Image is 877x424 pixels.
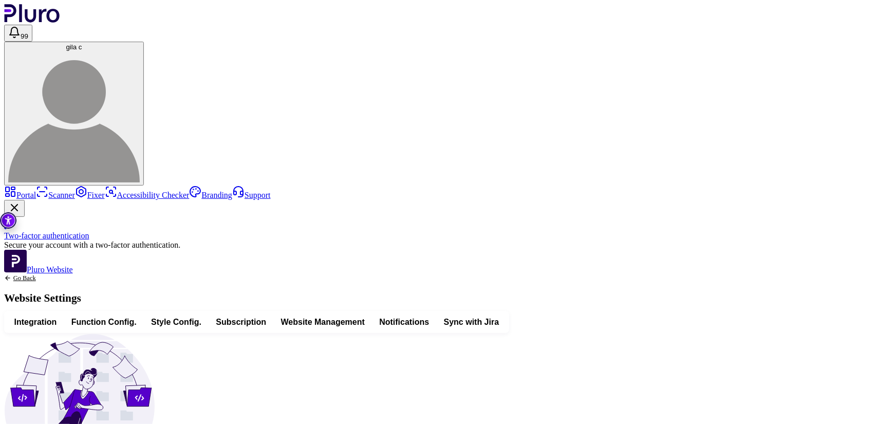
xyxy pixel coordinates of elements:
[444,317,499,327] span: Sync with Jira
[281,317,365,327] span: Website Management
[7,314,64,330] button: Integration
[66,43,82,51] span: gila c
[216,317,266,327] span: Subscription
[8,51,140,182] img: gila c
[189,191,232,199] a: Branding
[14,317,57,327] span: Integration
[273,314,372,330] button: Website Management
[4,241,873,250] div: Secure your account with a two-factor authentication.
[4,25,32,42] button: Open notifications, you have 128 new notifications
[75,191,105,199] a: Fixer
[4,186,873,274] aside: Sidebar menu
[4,200,25,217] button: Close Two-factor authentication notification
[232,191,271,199] a: Support
[4,265,73,274] a: Open Pluro Website
[105,191,190,199] a: Accessibility Checker
[36,191,75,199] a: Scanner
[4,293,81,304] h1: Website Settings
[379,317,429,327] span: Notifications
[4,231,873,241] div: Two-factor authentication
[64,314,144,330] button: Function Config.
[436,314,506,330] button: Sync with Jira
[4,191,36,199] a: Portal
[71,317,137,327] span: Function Config.
[4,42,144,186] button: gila cgila c
[4,217,873,241] a: Two-factor authentication
[21,32,28,40] span: 99
[4,15,60,24] a: Logo
[151,317,201,327] span: Style Config.
[144,314,209,330] button: Style Config.
[4,274,81,282] a: Back to previous screen
[372,314,436,330] button: Notifications
[209,314,273,330] button: Subscription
